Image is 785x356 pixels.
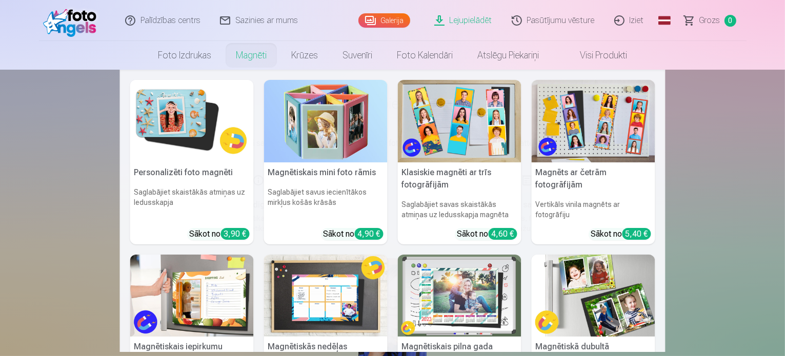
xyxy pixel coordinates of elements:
img: Magnēts ar četrām fotogrāfijām [532,80,655,162]
a: Atslēgu piekariņi [465,41,551,70]
span: 0 [724,15,736,27]
a: Personalizēti foto magnētiPersonalizēti foto magnētiSaglabājiet skaistākās atmiņas uz ledusskapja... [130,80,254,244]
div: Sākot no [190,228,250,240]
img: /fa1 [43,4,102,37]
h5: Magnētiskais mini foto rāmis [264,162,388,183]
a: Klasiskie magnēti ar trīs fotogrāfijāmKlasiskie magnēti ar trīs fotogrāfijāmSaglabājiet savas ska... [398,80,521,244]
img: Magnētiskais iepirkumu saraksts [130,255,254,337]
a: Magnēti [224,41,279,70]
a: Foto izdrukas [146,41,224,70]
div: Sākot no [457,228,517,240]
a: Suvenīri [330,41,385,70]
img: Magnētiskās nedēļas piezīmes/grafiki 20x30 cm [264,255,388,337]
div: Sākot no [591,228,651,240]
img: Magnētiskā dubultā fotogrāfija 6x9 cm [532,255,655,337]
div: 4,90 € [355,228,384,240]
h6: Saglabājiet skaistākās atmiņas uz ledusskapja [130,183,254,224]
a: Magnēts ar četrām fotogrāfijāmMagnēts ar četrām fotogrāfijāmVertikāls vinila magnēts ar fotogrāfi... [532,80,655,244]
h5: Magnēts ar četrām fotogrāfijām [532,162,655,195]
span: Grozs [699,14,720,27]
a: Visi produkti [551,41,639,70]
h5: Klasiskie magnēti ar trīs fotogrāfijām [398,162,521,195]
div: Sākot no [324,228,384,240]
h5: Personalizēti foto magnēti [130,162,254,183]
img: Magnētiskais pilna gada kalendārs [398,255,521,337]
img: Klasiskie magnēti ar trīs fotogrāfijām [398,80,521,162]
div: 5,40 € [622,228,651,240]
h6: Saglabājiet savas skaistākās atmiņas uz ledusskapja magnēta [398,195,521,224]
a: Foto kalendāri [385,41,465,70]
h6: Vertikāls vinila magnēts ar fotogrāfiju [532,195,655,224]
a: Magnētiskais mini foto rāmisMagnētiskais mini foto rāmisSaglabājiet savus iecienītākos mirkļus ko... [264,80,388,244]
h6: Saglabājiet savus iecienītākos mirkļus košās krāsās [264,183,388,224]
img: Magnētiskais mini foto rāmis [264,80,388,162]
div: 3,90 € [221,228,250,240]
img: Personalizēti foto magnēti [130,80,254,162]
div: 4,60 € [489,228,517,240]
a: Galerija [358,13,410,28]
a: Krūzes [279,41,330,70]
